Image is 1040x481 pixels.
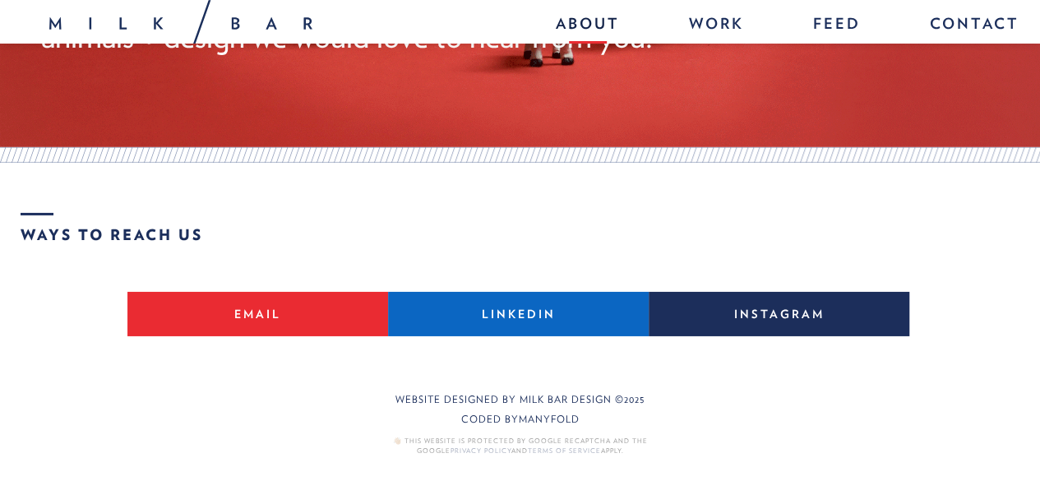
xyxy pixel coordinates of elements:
[539,8,636,44] a: About
[519,413,580,425] a: MANYFOLD
[528,446,601,455] a: Terms of Service
[388,292,649,336] a: LinkedIn
[127,292,388,336] a: Email
[673,8,760,44] a: Work
[649,292,909,336] a: Instagram
[372,436,668,456] p: 👋🏼 This website is protected by Google Recaptcha and the Google and apply.
[913,8,1019,44] a: Contact
[21,213,203,243] strong: Ways to reach us
[451,446,511,455] a: Privacy Policy
[797,8,877,44] a: Feed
